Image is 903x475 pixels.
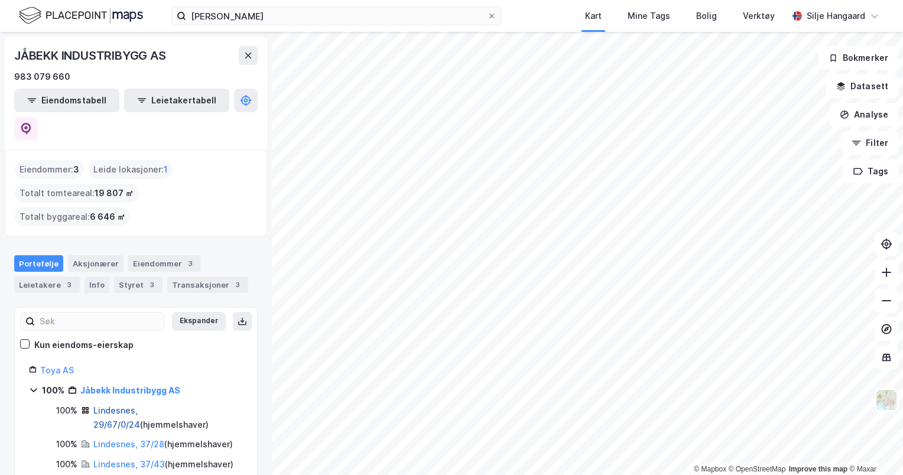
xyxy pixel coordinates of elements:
button: Tags [843,160,898,183]
div: Totalt tomteareal : [15,184,138,203]
a: Mapbox [694,465,726,473]
div: Eiendommer [128,255,201,272]
div: Portefølje [14,255,63,272]
a: Jåbekk Industribygg AS [80,385,180,395]
div: Bolig [696,9,717,23]
input: Søk [35,313,164,330]
img: Z [875,389,898,411]
span: 19 807 ㎡ [95,186,134,200]
div: Transaksjoner [167,276,248,293]
div: Totalt byggareal : [15,207,130,226]
a: Lindesnes, 29/67/0/24 [93,405,140,430]
a: Toya AS [40,365,74,375]
iframe: Chat Widget [844,418,903,475]
div: Leietakere [14,276,80,293]
div: ( hjemmelshaver ) [93,437,233,451]
div: Kontrollprogram for chat [844,418,903,475]
div: 3 [184,258,196,269]
button: Eiendomstabell [14,89,119,112]
div: 3 [146,279,158,291]
div: Eiendommer : [15,160,84,179]
div: Silje Hangaard [807,9,865,23]
div: ( hjemmelshaver ) [93,404,243,432]
input: Søk på adresse, matrikkel, gårdeiere, leietakere eller personer [186,7,487,25]
button: Leietakertabell [124,89,229,112]
div: 100% [42,383,64,398]
div: 3 [232,279,243,291]
div: Kun eiendoms-eierskap [34,338,134,352]
a: Lindesnes, 37/28 [93,439,164,449]
div: Mine Tags [628,9,670,23]
div: 3 [63,279,75,291]
span: 3 [73,162,79,177]
button: Datasett [826,74,898,98]
div: 100% [56,437,77,451]
span: 1 [164,162,168,177]
div: Kart [585,9,602,23]
div: JÅBEKK INDUSTRIBYGG AS [14,46,168,65]
button: Filter [842,131,898,155]
span: 6 646 ㎡ [90,210,125,224]
button: Ekspander [172,312,226,331]
button: Bokmerker [818,46,898,70]
div: 983 079 660 [14,70,70,84]
div: 100% [56,457,77,471]
div: Styret [114,276,163,293]
a: OpenStreetMap [729,465,786,473]
div: ( hjemmelshaver ) [93,457,233,471]
div: Verktøy [743,9,775,23]
button: Analyse [830,103,898,126]
div: Leide lokasjoner : [89,160,173,179]
div: Info [85,276,109,293]
img: logo.f888ab2527a4732fd821a326f86c7f29.svg [19,5,143,26]
a: Lindesnes, 37/43 [93,459,165,469]
a: Improve this map [789,465,847,473]
div: Aksjonærer [68,255,124,272]
div: 100% [56,404,77,418]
